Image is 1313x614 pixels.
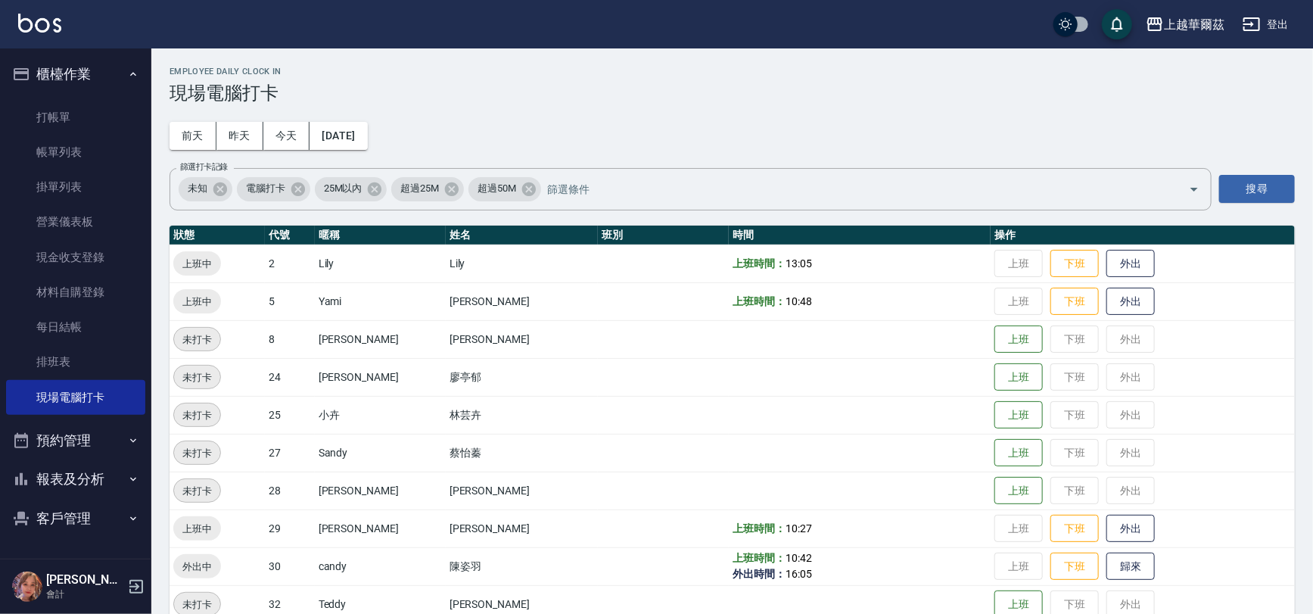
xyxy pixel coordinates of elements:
span: 16:05 [786,568,812,580]
td: 林芸卉 [446,396,598,434]
td: 8 [265,320,315,358]
button: 前天 [170,122,216,150]
td: 25 [265,396,315,434]
b: 上班時間： [733,295,786,307]
button: 外出 [1106,288,1155,316]
td: 24 [265,358,315,396]
input: 篩選條件 [543,176,1162,202]
button: 下班 [1050,515,1099,543]
div: 未知 [179,177,232,201]
th: 暱稱 [315,226,446,245]
span: 未打卡 [174,483,220,499]
th: 班別 [598,226,729,245]
button: 上班 [994,326,1043,354]
div: 超過50M [468,177,541,201]
b: 外出時間： [733,568,786,580]
span: 10:27 [786,522,812,535]
a: 材料自購登錄 [6,275,145,310]
td: 5 [265,282,315,320]
th: 狀態 [170,226,265,245]
span: 10:48 [786,295,812,307]
td: [PERSON_NAME] [446,472,598,510]
button: 報表及分析 [6,460,145,499]
td: Yami [315,282,446,320]
button: 搜尋 [1219,175,1295,203]
button: 外出 [1106,515,1155,543]
td: [PERSON_NAME] [315,510,446,547]
span: 超過50M [468,181,525,196]
h5: [PERSON_NAME] [46,572,123,588]
span: 未打卡 [174,445,220,461]
td: 廖亭郁 [446,358,598,396]
span: 未知 [179,181,216,196]
td: 2 [265,245,315,282]
p: 會計 [46,588,123,601]
b: 上班時間： [733,552,786,564]
button: 上越華爾茲 [1140,9,1231,40]
span: 10:42 [786,552,812,564]
span: 未打卡 [174,407,220,423]
td: 蔡怡蓁 [446,434,598,472]
button: 上班 [994,401,1043,429]
a: 每日結帳 [6,310,145,344]
button: [DATE] [310,122,367,150]
span: 上班中 [173,521,221,537]
button: 下班 [1050,553,1099,581]
b: 上班時間： [733,522,786,535]
a: 帳單列表 [6,135,145,170]
button: 預約管理 [6,421,145,460]
button: 上班 [994,439,1043,467]
span: 未打卡 [174,332,220,348]
h2: Employee Daily Clock In [170,67,1295,76]
td: Lily [315,245,446,282]
td: [PERSON_NAME] [315,358,446,396]
button: save [1102,9,1132,39]
a: 營業儀表板 [6,204,145,239]
span: 外出中 [173,559,221,575]
td: 陳姿羽 [446,547,598,585]
button: 登出 [1237,11,1295,39]
th: 操作 [991,226,1295,245]
button: 昨天 [216,122,263,150]
td: Sandy [315,434,446,472]
span: 超過25M [391,181,448,196]
div: 超過25M [391,177,464,201]
td: [PERSON_NAME] [446,510,598,547]
td: [PERSON_NAME] [315,472,446,510]
td: Lily [446,245,598,282]
button: 下班 [1050,288,1099,316]
td: [PERSON_NAME] [446,282,598,320]
span: 電腦打卡 [237,181,294,196]
th: 時間 [729,226,991,245]
a: 排班表 [6,344,145,379]
td: 小卉 [315,396,446,434]
button: Open [1182,177,1206,201]
img: Person [12,572,42,602]
td: 28 [265,472,315,510]
td: [PERSON_NAME] [315,320,446,358]
button: 下班 [1050,250,1099,278]
span: 未打卡 [174,597,220,612]
td: 30 [265,547,315,585]
td: [PERSON_NAME] [446,320,598,358]
div: 25M以內 [315,177,387,201]
div: 電腦打卡 [237,177,310,201]
button: 歸來 [1106,553,1155,581]
a: 掛單列表 [6,170,145,204]
td: candy [315,547,446,585]
span: 25M以內 [315,181,372,196]
span: 上班中 [173,294,221,310]
button: 上班 [994,477,1043,505]
a: 打帳單 [6,100,145,135]
td: 27 [265,434,315,472]
span: 上班中 [173,256,221,272]
button: 外出 [1106,250,1155,278]
div: 上越華爾茲 [1164,15,1224,34]
a: 現場電腦打卡 [6,380,145,415]
button: 今天 [263,122,310,150]
label: 篩選打卡記錄 [180,161,228,173]
span: 未打卡 [174,369,220,385]
h3: 現場電腦打卡 [170,83,1295,104]
b: 上班時間： [733,257,786,270]
span: 13:05 [786,257,812,270]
